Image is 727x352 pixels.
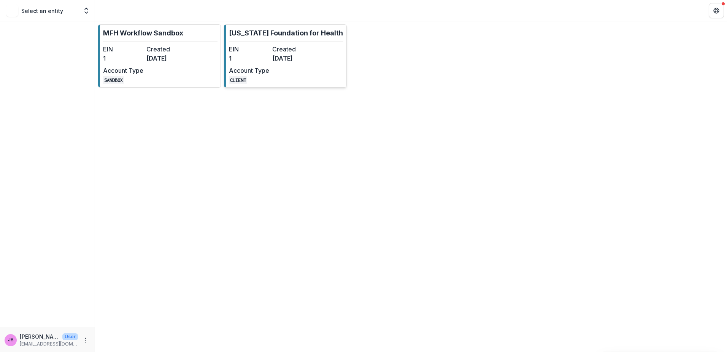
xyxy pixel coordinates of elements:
code: SANDBOX [103,76,124,84]
dt: Account Type [229,66,269,75]
dt: Account Type [103,66,143,75]
button: Open entity switcher [81,3,92,18]
button: More [81,336,90,345]
div: Jessie Besancenez [8,338,14,342]
p: [PERSON_NAME] [20,333,59,341]
dt: EIN [229,45,269,54]
a: MFH Workflow SandboxEIN1Created[DATE]Account TypeSANDBOX [98,24,221,88]
img: Select an entity [6,5,18,17]
p: User [62,333,78,340]
p: [US_STATE] Foundation for Health [229,28,343,38]
button: Get Help [709,3,724,18]
p: [EMAIL_ADDRESS][DOMAIN_NAME] [20,341,78,347]
code: CLIENT [229,76,247,84]
a: [US_STATE] Foundation for HealthEIN1Created[DATE]Account TypeCLIENT [224,24,347,88]
dt: Created [272,45,313,54]
dd: 1 [229,54,269,63]
p: MFH Workflow Sandbox [103,28,183,38]
dd: [DATE] [272,54,313,63]
dd: 1 [103,54,143,63]
p: Select an entity [21,7,63,15]
dt: Created [146,45,187,54]
dt: EIN [103,45,143,54]
dd: [DATE] [146,54,187,63]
